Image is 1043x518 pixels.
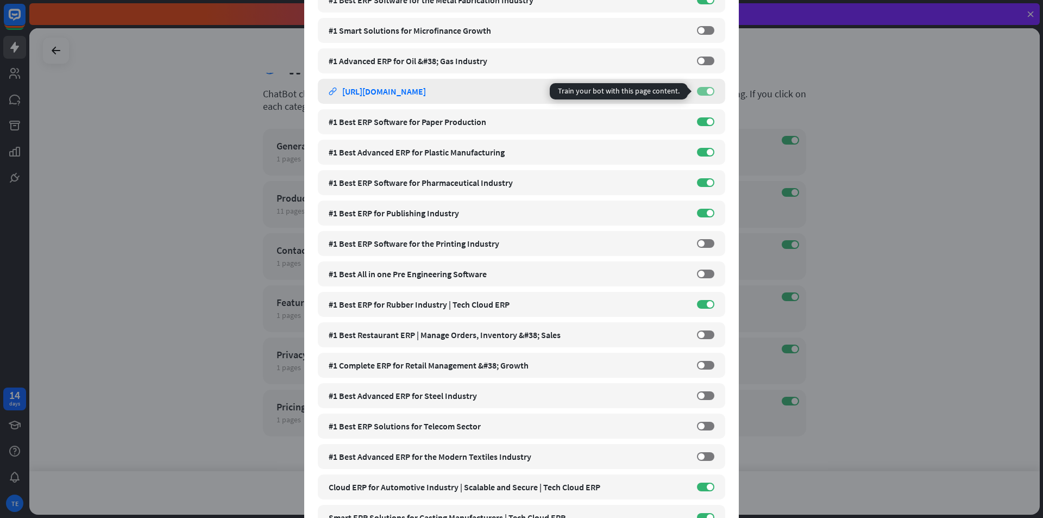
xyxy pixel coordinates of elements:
[329,55,686,66] div: #1 Advanced ERP for Oil &#38; Gas Industry
[9,4,41,37] button: Open LiveChat chat widget
[329,329,686,340] div: #1 Best Restaurant ERP | Manage Orders, Inventory &#38; Sales
[329,25,686,36] div: #1 Smart Solutions for Microfinance Growth
[329,147,686,158] div: #1 Best Advanced ERP for Plastic Manufacturing
[329,177,686,188] div: #1 Best ERP Software for Pharmaceutical Industry
[342,86,426,97] div: [URL][DOMAIN_NAME]
[329,421,686,432] div: #1 Best ERP Solutions for Telecom Sector
[329,238,686,249] div: #1 Best ERP Software for the Printing Industry
[329,299,686,310] div: #1 Best ERP for Rubber Industry | Tech Cloud ERP
[329,79,686,104] a: link [URL][DOMAIN_NAME]
[329,269,686,279] div: #1 Best All in one Pre Engineering Software
[329,88,337,96] i: link
[329,116,686,127] div: #1 Best ERP Software for Paper Production
[329,451,686,462] div: #1 Best Advanced ERP for the Modern Textiles Industry
[329,360,686,371] div: #1 Complete ERP for Retail Management &#38; Growth
[329,208,686,219] div: #1 Best ERP for Publishing Industry
[329,390,686,401] div: #1 Best Advanced ERP for Steel Industry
